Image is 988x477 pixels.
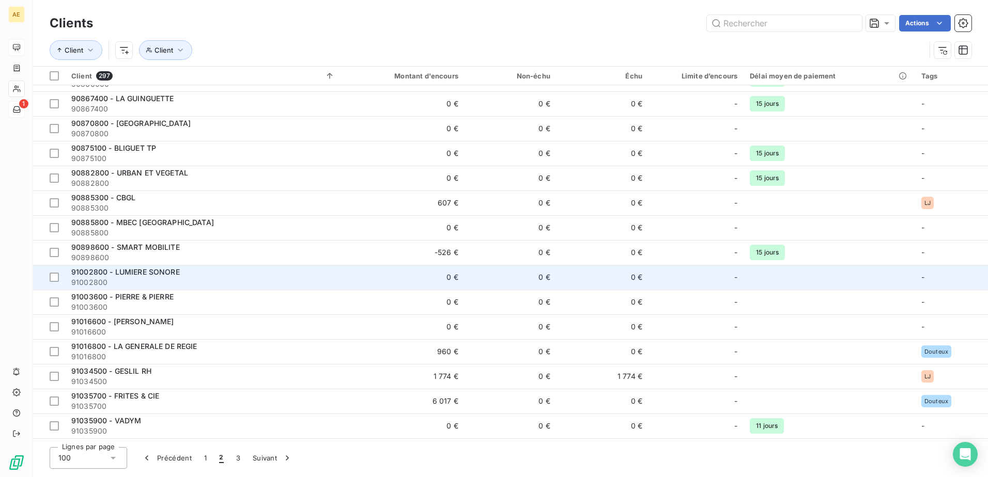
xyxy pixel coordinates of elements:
[65,46,83,54] span: Client
[563,72,642,80] div: Échu
[341,339,465,364] td: 960 €
[465,364,557,389] td: 0 €
[750,146,785,161] span: 15 jours
[71,243,180,251] span: 90898600 - SMART MOBILITE
[50,14,93,33] h3: Clients
[924,200,931,206] span: LJ
[557,166,649,190] td: 0 €
[96,71,113,81] span: 297
[71,391,159,400] span: 91035700 - FRITES & CIE
[557,141,649,166] td: 0 €
[734,222,737,233] span: -
[219,453,223,463] span: 2
[341,190,465,215] td: 607 €
[734,247,737,258] span: -
[341,314,465,339] td: 0 €
[71,153,335,164] span: 90875100
[924,398,948,404] span: Douteux
[465,190,557,215] td: 0 €
[50,40,102,60] button: Client
[71,352,335,362] span: 91016800
[899,15,951,31] button: Actions
[71,144,156,152] span: 90875100 - BLIGUET TP
[71,178,335,188] span: 90882800
[71,94,174,103] span: 90867400 - LA GUINGUETTE
[921,72,982,80] div: Tags
[341,389,465,414] td: 6 017 €
[924,373,931,379] span: LJ
[465,290,557,314] td: 0 €
[71,416,141,425] span: 91035900 - VADYM
[71,218,214,227] span: 90885800 - MBEC [GEOGRAPHIC_DATA]
[557,91,649,116] td: 0 €
[921,124,924,133] span: -
[71,317,174,326] span: 91016600 - [PERSON_NAME]
[557,290,649,314] td: 0 €
[341,414,465,438] td: 0 €
[71,252,335,263] span: 90898600
[750,170,785,186] span: 15 jours
[557,314,649,339] td: 0 €
[471,72,550,80] div: Non-échu
[921,248,924,257] span: -
[734,198,737,208] span: -
[465,91,557,116] td: 0 €
[465,438,557,463] td: 0 €
[8,6,25,23] div: AE
[921,297,924,306] span: -
[921,421,924,430] span: -
[734,123,737,134] span: -
[734,272,737,282] span: -
[213,447,229,469] button: 2
[921,99,924,108] span: -
[734,346,737,357] span: -
[341,240,465,265] td: -526 €
[71,376,335,387] span: 91034500
[341,364,465,389] td: 1 774 €
[953,442,978,467] div: Open Intercom Messenger
[71,367,151,375] span: 91034500 - GESLIL RH
[71,104,335,114] span: 90867400
[71,327,335,337] span: 91016600
[465,314,557,339] td: 0 €
[71,302,335,312] span: 91003600
[230,447,246,469] button: 3
[750,72,909,80] div: Délai moyen de paiement
[135,447,198,469] button: Précédent
[71,277,335,288] span: 91002800
[347,72,458,80] div: Montant d'encours
[465,141,557,166] td: 0 €
[921,173,924,182] span: -
[341,290,465,314] td: 0 €
[750,96,785,112] span: 15 jours
[198,447,213,469] button: 1
[8,454,25,471] img: Logo LeanPay
[465,414,557,438] td: 0 €
[139,40,192,60] button: Client
[341,141,465,166] td: 0 €
[557,265,649,290] td: 0 €
[750,418,784,434] span: 11 jours
[465,116,557,141] td: 0 €
[921,223,924,232] span: -
[734,173,737,183] span: -
[155,46,173,54] span: Client
[557,240,649,265] td: 0 €
[465,265,557,290] td: 0 €
[341,166,465,190] td: 0 €
[921,322,924,331] span: -
[71,292,174,301] span: 91003600 - PIERRE & PIERRE
[71,72,92,80] span: Client
[341,91,465,116] td: 0 €
[734,371,737,381] span: -
[557,339,649,364] td: 0 €
[341,265,465,290] td: 0 €
[341,438,465,463] td: 742 €
[71,119,191,128] span: 90870800 - [GEOGRAPHIC_DATA]
[71,342,197,351] span: 91016800 - LA GENERALE DE REGIE
[557,190,649,215] td: 0 €
[71,129,335,139] span: 90870800
[58,453,71,463] span: 100
[71,193,135,202] span: 90885300 - CBGL
[557,389,649,414] td: 0 €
